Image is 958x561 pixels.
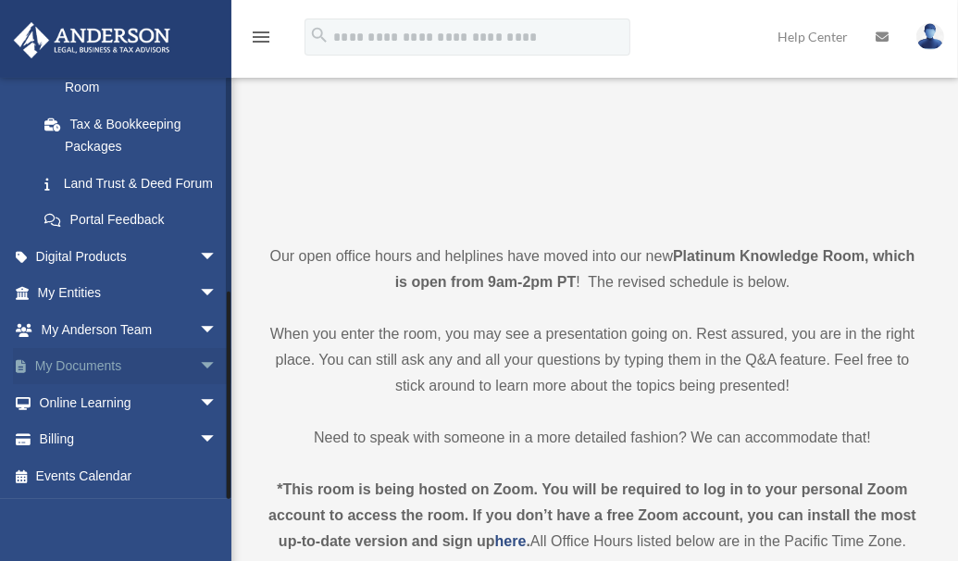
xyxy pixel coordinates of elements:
a: Portal Feedback [26,202,245,239]
img: User Pic [916,23,944,50]
a: Billingarrow_drop_down [13,421,245,458]
i: search [309,25,330,45]
span: arrow_drop_down [199,421,236,459]
strong: . [527,533,530,549]
a: My Documentsarrow_drop_down [13,348,245,385]
span: arrow_drop_down [199,238,236,276]
a: menu [250,32,272,48]
a: My Entitiesarrow_drop_down [13,275,245,312]
img: Anderson Advisors Platinum Portal [8,22,176,58]
p: When you enter the room, you may see a presentation going on. Rest assured, you are in the right ... [264,321,921,399]
strong: *This room is being hosted on Zoom. You will be required to log in to your personal Zoom account ... [268,481,916,549]
a: My Anderson Teamarrow_drop_down [13,311,245,348]
a: Land Trust & Deed Forum [26,165,245,202]
span: arrow_drop_down [199,348,236,386]
span: arrow_drop_down [199,384,236,422]
p: Our open office hours and helplines have moved into our new ! The revised schedule is below. [264,243,921,295]
i: menu [250,26,272,48]
span: arrow_drop_down [199,275,236,313]
p: Need to speak with someone in a more detailed fashion? We can accommodate that! [264,425,921,451]
a: Digital Productsarrow_drop_down [13,238,245,275]
a: Events Calendar [13,457,245,494]
a: Tax & Bookkeeping Packages [26,106,245,165]
a: Online Learningarrow_drop_down [13,384,245,421]
span: arrow_drop_down [199,311,236,349]
a: here [495,533,527,549]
